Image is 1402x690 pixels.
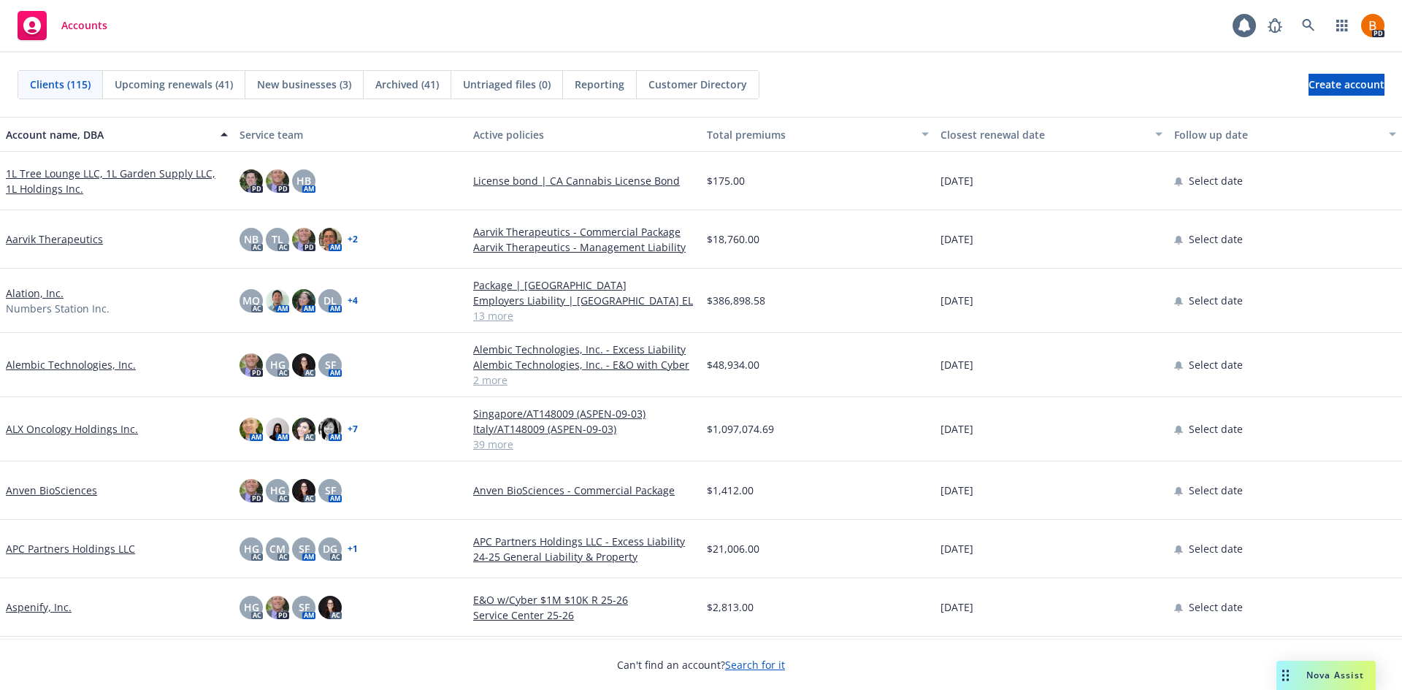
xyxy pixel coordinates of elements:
[30,77,91,92] span: Clients (115)
[292,353,315,377] img: photo
[318,228,342,251] img: photo
[270,483,286,498] span: HG
[467,117,701,152] button: Active policies
[240,418,263,441] img: photo
[941,173,973,188] span: [DATE]
[707,127,913,142] div: Total premiums
[1189,231,1243,247] span: Select date
[701,117,935,152] button: Total premiums
[473,592,695,607] a: E&O w/Cyber $1M $10K R 25-26
[269,541,286,556] span: CM
[473,224,695,239] a: Aarvik Therapeutics - Commercial Package
[941,231,973,247] span: [DATE]
[272,231,283,247] span: TL
[941,293,973,308] span: [DATE]
[473,127,695,142] div: Active policies
[473,293,695,308] a: Employers Liability | [GEOGRAPHIC_DATA] EL
[707,293,765,308] span: $386,898.58
[1276,661,1376,690] button: Nova Assist
[325,357,336,372] span: SF
[941,541,973,556] span: [DATE]
[707,483,754,498] span: $1,412.00
[6,599,72,615] a: Aspenify, Inc.
[473,483,695,498] a: Anven BioSciences - Commercial Package
[240,169,263,193] img: photo
[375,77,439,92] span: Archived (41)
[473,437,695,452] a: 39 more
[323,541,337,556] span: DG
[299,599,310,615] span: SF
[941,483,973,498] span: [DATE]
[266,169,289,193] img: photo
[941,127,1146,142] div: Closest renewal date
[1189,173,1243,188] span: Select date
[6,541,135,556] a: APC Partners Holdings LLC
[292,479,315,502] img: photo
[292,289,315,313] img: photo
[1174,127,1380,142] div: Follow up date
[348,235,358,244] a: + 2
[941,421,973,437] span: [DATE]
[6,421,138,437] a: ALX Oncology Holdings Inc.
[240,353,263,377] img: photo
[61,20,107,31] span: Accounts
[115,77,233,92] span: Upcoming renewals (41)
[473,308,695,323] a: 13 more
[575,77,624,92] span: Reporting
[725,658,785,672] a: Search for it
[473,549,695,564] a: 24-25 General Liability & Property
[463,77,551,92] span: Untriaged files (0)
[266,418,289,441] img: photo
[1168,117,1402,152] button: Follow up date
[12,5,113,46] a: Accounts
[318,596,342,619] img: photo
[234,117,467,152] button: Service team
[6,166,228,196] a: 1L Tree Lounge LLC, 1L Garden Supply LLC, 1L Holdings Inc.
[240,479,263,502] img: photo
[348,545,358,553] a: + 1
[941,599,973,615] span: [DATE]
[348,296,358,305] a: + 4
[473,406,695,421] a: Singapore/AT148009 (ASPEN-09-03)
[257,77,351,92] span: New businesses (3)
[1306,669,1364,681] span: Nova Assist
[1189,483,1243,498] span: Select date
[473,357,695,372] a: Alembic Technologies, Inc. - E&O with Cyber
[473,607,695,623] a: Service Center 25-26
[1361,14,1384,37] img: photo
[6,231,103,247] a: Aarvik Therapeutics
[348,425,358,434] a: + 7
[1189,541,1243,556] span: Select date
[473,534,695,549] a: APC Partners Holdings LLC - Excess Liability
[941,357,973,372] span: [DATE]
[266,596,289,619] img: photo
[1328,11,1357,40] a: Switch app
[6,357,136,372] a: Alembic Technologies, Inc.
[6,301,110,316] span: Numbers Station Inc.
[1309,71,1384,99] span: Create account
[325,483,336,498] span: SF
[707,231,759,247] span: $18,760.00
[292,228,315,251] img: photo
[1294,11,1323,40] a: Search
[318,418,342,441] img: photo
[473,277,695,293] a: Package | [GEOGRAPHIC_DATA]
[299,541,310,556] span: SF
[473,342,695,357] a: Alembic Technologies, Inc. - Excess Liability
[707,599,754,615] span: $2,813.00
[935,117,1168,152] button: Closest renewal date
[473,173,695,188] a: License bond | CA Cannabis License Bond
[323,293,337,308] span: DL
[473,372,695,388] a: 2 more
[240,127,461,142] div: Service team
[244,231,258,247] span: NB
[707,173,745,188] span: $175.00
[617,657,785,672] span: Can't find an account?
[6,285,64,301] a: Alation, Inc.
[1260,11,1290,40] a: Report a Bug
[1189,293,1243,308] span: Select date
